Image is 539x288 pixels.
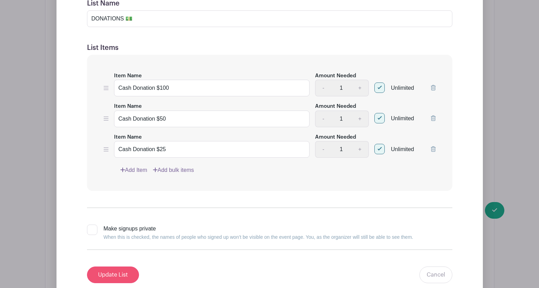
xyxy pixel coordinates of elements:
label: Amount Needed [315,72,356,80]
label: Amount Needed [315,103,356,111]
span: Unlimited [391,115,414,121]
a: Cancel [419,267,452,283]
input: e.g. Things or volunteers we need for the event [87,10,452,27]
label: Item Name [114,72,142,80]
input: e.g. Snacks or Check-in Attendees [114,111,310,127]
label: Amount Needed [315,133,356,141]
label: Item Name [114,133,142,141]
div: Make signups private [104,225,413,241]
input: e.g. Snacks or Check-in Attendees [114,141,310,158]
input: Update List [87,267,139,283]
a: Add bulk items [153,166,194,174]
span: Unlimited [391,85,414,91]
span: Unlimited [391,146,414,152]
label: Item Name [114,103,142,111]
small: When this is checked, the names of people who signed up won’t be visible on the event page. You, ... [104,234,413,240]
a: Add Item [120,166,147,174]
input: e.g. Snacks or Check-in Attendees [114,80,310,96]
h5: List Items [87,44,452,52]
